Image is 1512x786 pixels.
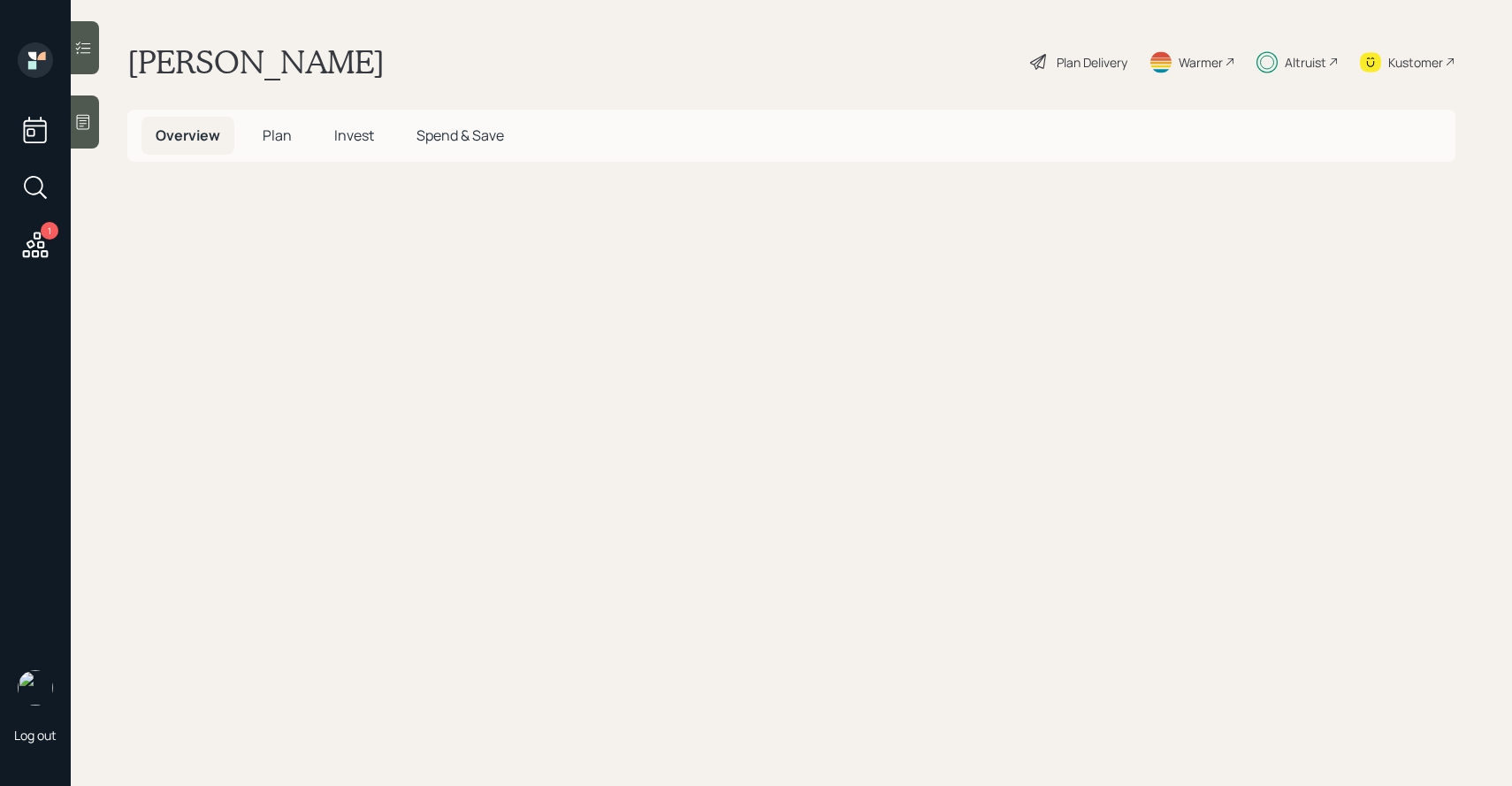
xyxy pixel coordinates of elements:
[1285,53,1326,72] div: Altruist
[18,670,53,706] img: sami-boghos-headshot.png
[156,126,220,145] span: Overview
[1179,53,1223,72] div: Warmer
[416,126,504,145] span: Spend & Save
[14,727,57,744] div: Log out
[127,42,385,81] h1: [PERSON_NAME]
[41,222,58,240] div: 1
[1057,53,1127,72] div: Plan Delivery
[1388,53,1443,72] div: Kustomer
[334,126,374,145] span: Invest
[263,126,292,145] span: Plan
